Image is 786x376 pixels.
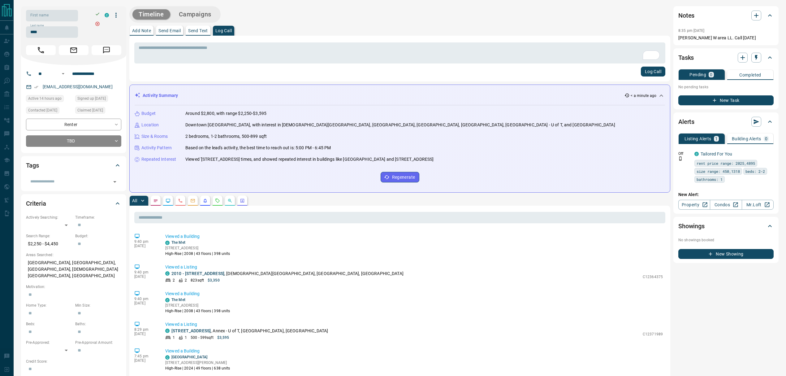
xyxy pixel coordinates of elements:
p: Actively Searching: [26,215,72,220]
p: Activity Summary [143,92,178,99]
p: Downtown [GEOGRAPHIC_DATA], with interest in [DEMOGRAPHIC_DATA][GEOGRAPHIC_DATA], [GEOGRAPHIC_DAT... [185,122,615,128]
p: High-Rise | 2008 | 43 floors | 398 units [165,308,230,314]
p: , [DEMOGRAPHIC_DATA][GEOGRAPHIC_DATA], [GEOGRAPHIC_DATA], [GEOGRAPHIC_DATA] [171,270,404,277]
svg: Notes [153,198,158,203]
p: All [132,199,137,203]
div: condos.ca [165,298,170,302]
p: Size & Rooms [141,133,168,140]
p: No showings booked [678,237,774,243]
p: [DATE] [134,332,156,336]
p: High-Rise | 2008 | 43 floors | 398 units [165,251,230,256]
p: Around $2,800, with range $2,250-$3,595 [185,110,266,117]
p: [DATE] [134,358,156,363]
svg: Agent Actions [240,198,245,203]
div: condos.ca [694,152,699,156]
svg: Emails [190,198,195,203]
div: condos.ca [165,329,170,333]
svg: Listing Alerts [203,198,208,203]
p: Repeated Interest [141,156,176,163]
p: Add Note [132,28,151,33]
p: Beds: [26,321,72,327]
p: 1 [185,335,187,340]
h2: Notes [678,11,694,20]
p: [STREET_ADDRESS][PERSON_NAME] [165,360,230,365]
span: Signed up [DATE] [77,95,106,102]
a: The Met [171,240,185,245]
h2: Criteria [26,199,46,208]
p: [STREET_ADDRESS] [165,303,230,308]
p: Viewed a Building [165,233,663,240]
span: bathrooms: 1 [697,176,723,182]
p: 9:40 pm [134,270,156,274]
p: 2 [185,278,187,283]
div: condos.ca [105,13,109,17]
p: $3,595 [217,335,229,340]
p: Viewed a Building [165,348,663,354]
a: Tailored For You [701,151,732,156]
p: 0 [710,72,712,77]
p: Based on the lead's activity, the best time to reach out is: 5:00 PM - 6:45 PM [185,145,331,151]
p: 2 bedrooms, 1-2 bathrooms, 500-899 sqft [185,133,267,140]
p: Completed [739,73,761,77]
p: $3,350 [208,278,220,283]
p: Viewed a Listing [165,321,663,328]
p: C12364375 [643,274,663,280]
div: Notes [678,8,774,23]
a: [GEOGRAPHIC_DATA] [171,355,207,359]
p: Baths: [75,321,121,327]
p: 1 [715,137,718,141]
div: TBD [26,135,121,147]
span: size range: 450,1318 [697,168,740,174]
p: 9:40 pm [134,297,156,301]
p: Budget [141,110,156,117]
p: 500 - 599 sqft [191,335,213,340]
p: [PERSON_NAME] W area LL. Call [DATE] [678,35,774,41]
p: High-Rise | 2024 | 49 floors | 638 units [165,365,230,371]
p: [STREET_ADDRESS] [165,245,230,251]
a: The Met [171,298,185,302]
p: [GEOGRAPHIC_DATA], [GEOGRAPHIC_DATA], [GEOGRAPHIC_DATA], [DEMOGRAPHIC_DATA][GEOGRAPHIC_DATA], [GE... [26,258,121,281]
p: Send Email [158,28,181,33]
span: Claimed [DATE] [77,107,103,113]
span: Call [26,45,56,55]
a: Condos [710,200,742,210]
h2: Tags [26,160,39,170]
div: condos.ca [165,355,170,360]
span: Active 14 hours ago [28,95,62,102]
svg: Email Verified [34,85,38,89]
div: Thu Oct 26 2023 [75,95,121,104]
div: Tasks [678,50,774,65]
p: New Alert: [678,191,774,198]
span: Email [59,45,89,55]
span: rent price range: 2025,4895 [697,160,755,166]
p: Pending [689,72,706,77]
div: Criteria [26,196,121,211]
p: Home Type: [26,303,72,308]
div: condos.ca [165,271,170,276]
p: 1 [173,335,175,340]
svg: Lead Browsing Activity [166,198,171,203]
p: Activity Pattern [141,145,172,151]
button: Open [59,70,67,77]
p: $2,250 - $4,450 [26,239,72,249]
button: Open [110,177,119,186]
svg: Requests [215,198,220,203]
p: Credit Score: [26,359,121,364]
svg: Push Notification Only [678,156,683,161]
p: Budget: [75,233,121,239]
h2: Showings [678,221,705,231]
a: 2010 - [STREET_ADDRESS] [171,271,224,276]
p: Viewed a Listing [165,264,663,270]
p: < a minute ago [631,93,656,98]
span: beds: 2-2 [745,168,765,174]
h2: Alerts [678,117,694,127]
p: 9:40 pm [134,239,156,244]
p: C12371989 [643,331,663,337]
p: , Annex - U of T, [GEOGRAPHIC_DATA], [GEOGRAPHIC_DATA] [171,328,328,334]
span: Contacted [DATE] [28,107,57,113]
p: [DATE] [134,244,156,248]
p: Min Size: [75,303,121,308]
div: Activity Summary< a minute ago [135,90,665,101]
div: Showings [678,219,774,234]
p: Building Alerts [732,137,761,141]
